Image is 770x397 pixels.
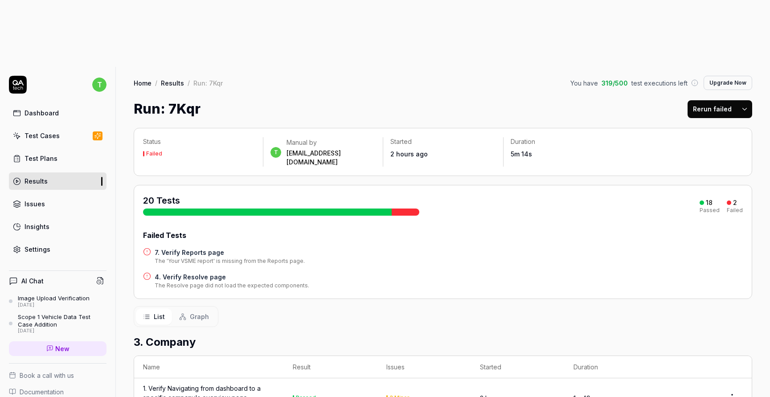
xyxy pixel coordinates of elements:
[155,257,305,265] div: The 'Your VSME report' is missing from the Reports page.
[25,222,49,231] div: Insights
[20,371,74,380] span: Book a call with us
[706,199,713,207] div: 18
[155,272,309,282] a: 4. Verify Resolve page
[134,99,201,119] h1: Run: 7Kqr
[688,100,737,118] button: Rerun failed
[25,199,45,209] div: Issues
[511,137,616,146] p: Duration
[18,313,106,328] div: Scope 1 Vehicle Data Test Case Addition
[471,356,565,378] th: Started
[92,78,106,92] span: t
[9,104,106,122] a: Dashboard
[602,78,628,88] span: 319 / 500
[9,150,106,167] a: Test Plans
[9,195,106,213] a: Issues
[154,312,165,321] span: List
[25,131,60,140] div: Test Cases
[20,387,64,397] span: Documentation
[390,150,428,158] time: 2 hours ago
[55,344,70,353] span: New
[9,371,106,380] a: Book a call with us
[570,78,598,88] span: You have
[270,147,281,158] span: t
[700,208,720,213] div: Passed
[9,387,106,397] a: Documentation
[143,230,743,241] div: Failed Tests
[25,108,59,118] div: Dashboard
[9,241,106,258] a: Settings
[134,78,152,87] a: Home
[136,308,172,325] button: List
[9,313,106,334] a: Scope 1 Vehicle Data Test Case Addition[DATE]
[9,295,106,308] a: Image Upload Verification[DATE]
[25,245,50,254] div: Settings
[18,302,90,308] div: [DATE]
[9,218,106,235] a: Insights
[161,78,184,87] a: Results
[287,149,376,167] div: [EMAIL_ADDRESS][DOMAIN_NAME]
[727,208,743,213] div: Failed
[9,172,106,190] a: Results
[134,334,752,350] h2: 3. Company
[377,356,471,378] th: Issues
[565,356,658,378] th: Duration
[134,356,284,378] th: Name
[733,199,737,207] div: 2
[18,328,106,334] div: [DATE]
[284,356,377,378] th: Result
[9,341,106,356] a: New
[18,295,90,302] div: Image Upload Verification
[704,76,752,90] button: Upgrade Now
[172,308,216,325] button: Graph
[9,127,106,144] a: Test Cases
[155,78,157,87] div: /
[155,282,309,290] div: The Resolve page did not load the expected components.
[188,78,190,87] div: /
[21,276,44,286] h4: AI Chat
[193,78,223,87] div: Run: 7Kqr
[390,137,496,146] p: Started
[190,312,209,321] span: Graph
[155,248,305,257] a: 7. Verify Reports page
[143,195,180,206] span: 20 Tests
[25,176,48,186] div: Results
[631,78,688,88] span: test executions left
[287,138,376,147] div: Manual by
[92,76,106,94] button: t
[511,150,532,158] time: 5m 14s
[25,154,57,163] div: Test Plans
[143,137,256,146] p: Status
[146,151,162,156] div: Failed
